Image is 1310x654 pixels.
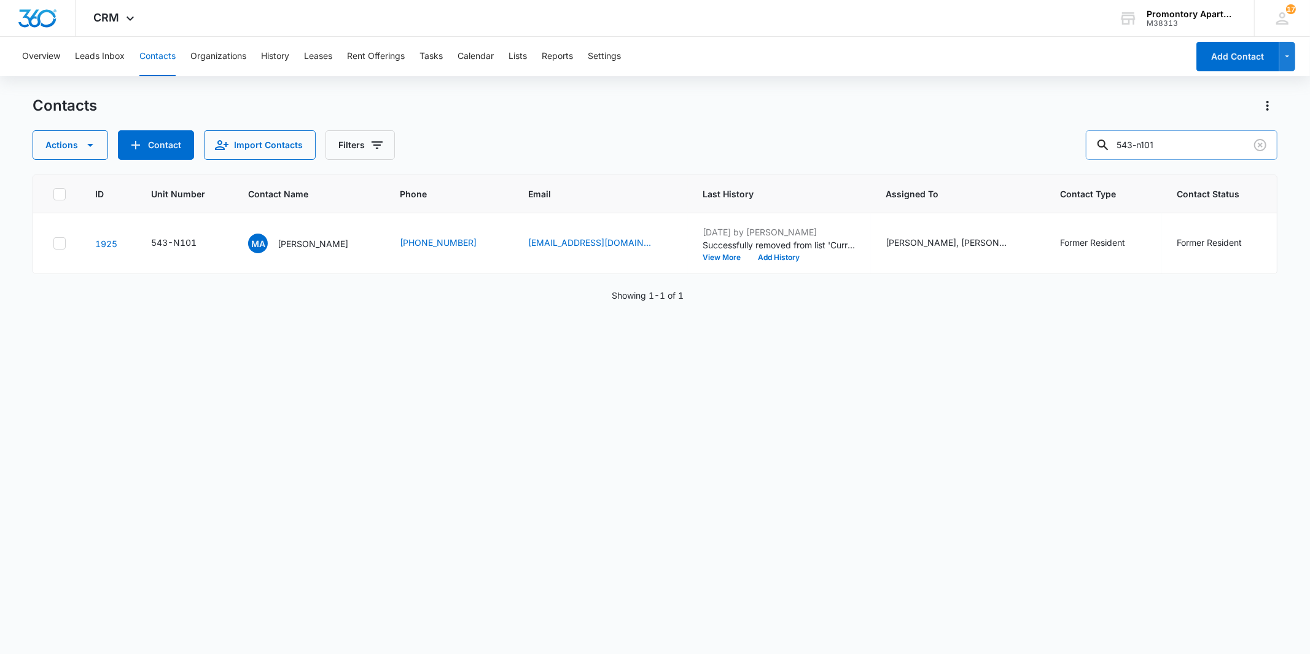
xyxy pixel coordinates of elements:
div: Unit Number - 543-N101 - Select to Edit Field [151,236,219,251]
span: Contact Name [248,187,353,200]
button: Leads Inbox [75,37,125,76]
span: CRM [94,11,120,24]
p: Successfully removed from list 'Current Residents '. [703,238,856,251]
div: Former Resident [1177,236,1242,249]
button: Actions [1258,96,1277,116]
button: Add Contact [118,130,194,160]
div: account name [1147,9,1236,19]
span: Contact Type [1060,187,1129,200]
button: Add Contact [1196,42,1279,71]
div: 543-N101 [151,236,197,249]
span: Unit Number [151,187,219,200]
button: Lists [509,37,527,76]
div: account id [1147,19,1236,28]
a: [PHONE_NUMBER] [400,236,477,249]
button: Clear [1250,135,1270,155]
button: Rent Offerings [347,37,405,76]
span: Contact Status [1177,187,1246,200]
span: MA [248,234,268,253]
button: Leases [304,37,332,76]
div: Phone - (970) 371-4610 - Select to Edit Field [400,236,499,251]
button: Filters [326,130,395,160]
button: Organizations [190,37,246,76]
div: Contact Name - Maria Arreola Torres - Select to Edit Field [248,234,370,253]
button: Actions [33,130,108,160]
span: Email [528,187,655,200]
p: [DATE] by [PERSON_NAME] [703,226,856,238]
p: [PERSON_NAME] [278,237,348,250]
div: Assigned To - Ellie Smith, Madi Brown, Sydnee Young - Select to Edit Field [886,236,1031,251]
button: Add History [749,254,808,261]
button: Calendar [458,37,494,76]
button: Tasks [419,37,443,76]
p: Showing 1-1 of 1 [612,289,684,302]
a: Navigate to contact details page for Maria Arreola Torres [95,238,117,249]
button: Import Contacts [204,130,316,160]
button: History [261,37,289,76]
input: Search Contacts [1086,130,1277,160]
h1: Contacts [33,97,97,115]
div: Former Resident [1060,236,1125,249]
button: Settings [588,37,621,76]
div: Contact Type - Former Resident - Select to Edit Field [1060,236,1147,251]
span: 17 [1286,4,1296,14]
button: View More [703,254,749,261]
div: Contact Status - Former Resident - Select to Edit Field [1177,236,1264,251]
div: Email - mariaachilles11@gmail.com - Select to Edit Field [528,236,673,251]
span: Phone [400,187,481,200]
span: ID [95,187,104,200]
button: Reports [542,37,573,76]
button: Contacts [139,37,176,76]
span: Last History [703,187,838,200]
span: Assigned To [886,187,1013,200]
div: notifications count [1286,4,1296,14]
a: [EMAIL_ADDRESS][DOMAIN_NAME] [528,236,651,249]
div: [PERSON_NAME], [PERSON_NAME], [PERSON_NAME] [886,236,1008,249]
button: Overview [22,37,60,76]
